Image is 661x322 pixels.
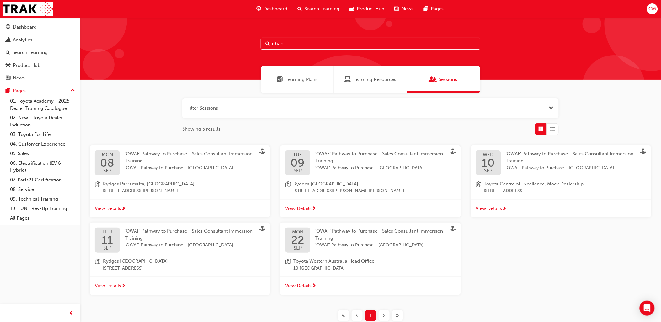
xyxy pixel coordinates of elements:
a: Learning PlansLearning Plans [261,66,334,93]
span: MON [100,153,115,157]
div: Open Intercom Messenger [640,301,655,316]
a: SessionsSessions [407,66,480,93]
a: Search Learning [3,47,77,58]
a: guage-iconDashboard [251,3,292,15]
span: Learning Resources [344,76,351,83]
span: ‹ [356,312,358,319]
span: View Details [95,205,121,212]
span: location-icon [285,180,291,195]
span: » [396,312,399,319]
a: MON08SEP'OWAF' Pathway to Purchase - Sales Consultant Immersion Training'OWAF' Pathway to Purchas... [95,150,265,175]
span: Learning Plans [286,76,318,83]
a: 05. Sales [8,149,77,158]
span: › [383,312,385,319]
span: [STREET_ADDRESS][PERSON_NAME][PERSON_NAME] [293,187,404,195]
span: SEP [100,169,115,173]
a: 02. New - Toyota Dealer Induction [8,113,77,130]
button: THU11SEP'OWAF' Pathway to Purchase - Sales Consultant Immersion Training'OWAF' Pathway to Purchas... [90,223,270,295]
span: next-icon [312,283,316,289]
a: car-iconProduct Hub [344,3,389,15]
span: sessionType_FACE_TO_FACE-icon [450,226,456,233]
span: [STREET_ADDRESS][PERSON_NAME] [103,187,195,195]
button: Page 1 [364,310,377,321]
span: WED [482,153,495,157]
button: Open the filter [549,105,554,112]
span: Grid [539,126,543,133]
a: 01. Toyota Academy - 2025 Dealer Training Catalogue [8,96,77,113]
span: TUE [291,153,305,157]
span: Toyota Western Australia Head Office [293,258,374,265]
a: Trak [3,2,53,16]
button: Pages [3,85,77,97]
button: Last page [391,310,404,321]
span: Search [265,40,270,47]
a: 08. Service [8,185,77,194]
a: View Details [471,200,651,218]
a: location-iconToyota Western Australia Head Office10 [GEOGRAPHIC_DATA] [285,258,456,272]
span: sessionType_FACE_TO_FACE-icon [259,226,265,233]
span: Rydges [GEOGRAPHIC_DATA] [103,258,168,265]
span: 'OWAF' Pathway to Purchase - [GEOGRAPHIC_DATA] [125,164,255,172]
span: 08 [100,157,115,169]
span: sessionType_FACE_TO_FACE-icon [641,149,646,156]
span: guage-icon [6,24,10,30]
span: news-icon [6,75,10,81]
a: Learning ResourcesLearning Resources [334,66,407,93]
span: News [402,5,413,13]
a: 10. TUNE Rev-Up Training [8,204,77,213]
a: 03. Toyota For Life [8,130,77,139]
span: news-icon [394,5,399,13]
span: THU [102,230,113,234]
a: View Details [280,200,461,218]
div: Pages [13,87,26,94]
span: 'OWAF' Pathway to Purchase - Sales Consultant Immersion Training [315,228,443,241]
span: 'OWAF' Pathway to Purchase - [GEOGRAPHIC_DATA] [315,242,445,249]
input: Search... [261,38,480,50]
span: pages-icon [6,88,10,94]
button: MON08SEP'OWAF' Pathway to Purchase - Sales Consultant Immersion Training'OWAF' Pathway to Purchas... [90,145,270,218]
span: Showing 5 results [182,126,221,133]
span: SEP [102,246,113,250]
span: « [342,312,345,319]
span: next-icon [121,206,126,212]
a: View Details [90,200,270,218]
a: MON22SEP'OWAF' Pathway to Purchase - Sales Consultant Immersion Training'OWAF' Pathway to Purchas... [285,228,456,253]
span: 09 [291,157,305,169]
a: pages-iconPages [418,3,449,15]
a: News [3,72,77,84]
span: Learning Resources [353,76,396,83]
span: sessionType_FACE_TO_FACE-icon [259,149,265,156]
span: 'OWAF' Pathway to Purchase - [GEOGRAPHIC_DATA] [125,242,255,249]
button: WED10SEP'OWAF' Pathway to Purchase - Sales Consultant Immersion Training'OWAF' Pathway to Purchas... [471,145,651,218]
a: Product Hub [3,60,77,71]
button: Next page [377,310,391,321]
span: next-icon [502,206,507,212]
a: location-iconRydges [GEOGRAPHIC_DATA][STREET_ADDRESS] [95,258,265,272]
span: car-icon [6,63,10,68]
a: location-iconRydges [GEOGRAPHIC_DATA][STREET_ADDRESS][PERSON_NAME][PERSON_NAME] [285,180,456,195]
a: All Pages [8,213,77,223]
span: 'OWAF' Pathway to Purchase - Sales Consultant Immersion Training [125,151,253,164]
span: 'OWAF' Pathway to Purchase - Sales Consultant Immersion Training [506,151,634,164]
span: 'OWAF' Pathway to Purchase - Sales Consultant Immersion Training [315,151,443,164]
span: location-icon [476,180,482,195]
button: TUE09SEP'OWAF' Pathway to Purchase - Sales Consultant Immersion Training'OWAF' Pathway to Purchas... [280,145,461,218]
span: SEP [482,169,495,173]
span: Sessions [439,76,457,83]
span: View Details [476,205,502,212]
span: 'OWAF' Pathway to Purchase - Sales Consultant Immersion Training [125,228,253,241]
div: Analytics [13,36,32,44]
span: 1 [370,312,372,319]
span: guage-icon [256,5,261,13]
a: 06. Electrification (EV & Hybrid) [8,158,77,175]
span: Pages [431,5,444,13]
span: 10 [482,157,495,169]
span: Toyota Centre of Excellence, Mock Dealership [484,180,584,188]
span: Rydges Parramatta, [GEOGRAPHIC_DATA] [103,180,195,188]
span: chart-icon [6,37,10,43]
a: search-iconSearch Learning [292,3,344,15]
a: THU11SEP'OWAF' Pathway to Purchase - Sales Consultant Immersion Training'OWAF' Pathway to Purchas... [95,228,265,253]
span: 'OWAF' Pathway to Purchase - [GEOGRAPHIC_DATA] [506,164,636,172]
a: Dashboard [3,21,77,33]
